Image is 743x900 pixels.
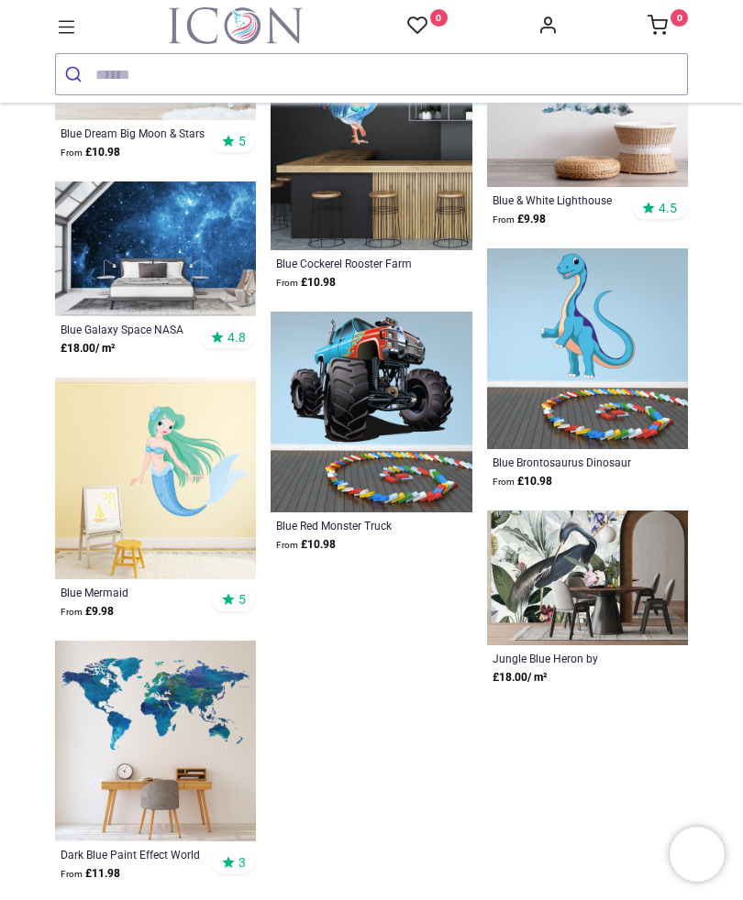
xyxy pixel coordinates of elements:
img: Blue Brontosaurus Dinosaur Wall Sticker [487,248,688,449]
a: 0 [648,20,688,35]
img: Dark Blue Paint Effect World Map Wall Sticker [55,641,256,841]
a: Blue Brontosaurus Dinosaur [493,455,645,469]
strong: £ 10.98 [493,473,552,490]
span: From [276,278,298,288]
strong: £ 11.98 [61,865,120,883]
span: From [61,148,83,158]
iframe: Brevo live chat [670,827,725,882]
a: Blue Cockerel Rooster Farm Bird [276,256,428,270]
a: Blue Galaxy Space NASA Wallpaper [61,322,213,336]
a: Dark Blue Paint Effect World Map [61,847,213,862]
span: From [276,540,298,550]
strong: £ 18.00 / m² [493,669,547,686]
span: 4.8 [227,329,246,346]
sup: 0 [430,9,448,27]
img: Blue Red Monster Truck Wall Sticker [271,312,471,512]
sup: 0 [671,9,688,27]
strong: £ 10.98 [61,144,120,161]
strong: £ 10.98 [276,274,336,291]
strong: £ 9.98 [61,603,114,620]
span: 5 [238,133,246,149]
strong: £ 18.00 / m² [61,340,115,357]
button: Submit [56,54,95,94]
a: Blue Red Monster Truck [276,518,428,532]
a: Logo of Icon Wall Stickers [169,7,303,44]
a: Blue & White Lighthouse [493,192,645,207]
span: From [61,607,83,617]
span: From [493,477,515,487]
img: Blue Cockerel Rooster Farm Bird Wall Sticker [271,49,471,249]
strong: £ 10.98 [276,536,336,554]
span: 5 [238,591,246,608]
a: Blue Dream Big Moon & Stars [61,126,213,140]
a: 0 [407,15,448,38]
img: Jungle Blue Heron Wall Mural by Uta Naumann [487,510,688,645]
span: From [493,214,515,225]
span: 3 [238,854,246,871]
span: From [61,869,83,879]
strong: £ 9.98 [493,211,546,228]
img: Blue Galaxy Space NASA Wall Mural Wallpaper [55,181,256,316]
img: Icon Wall Stickers [169,7,303,44]
a: Blue Mermaid [61,585,213,599]
img: Blue Mermaid Wall Sticker [55,378,256,578]
a: Jungle Blue Heron by [PERSON_NAME] [493,651,645,665]
a: Account Info [538,20,558,35]
span: 4.5 [659,200,677,216]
